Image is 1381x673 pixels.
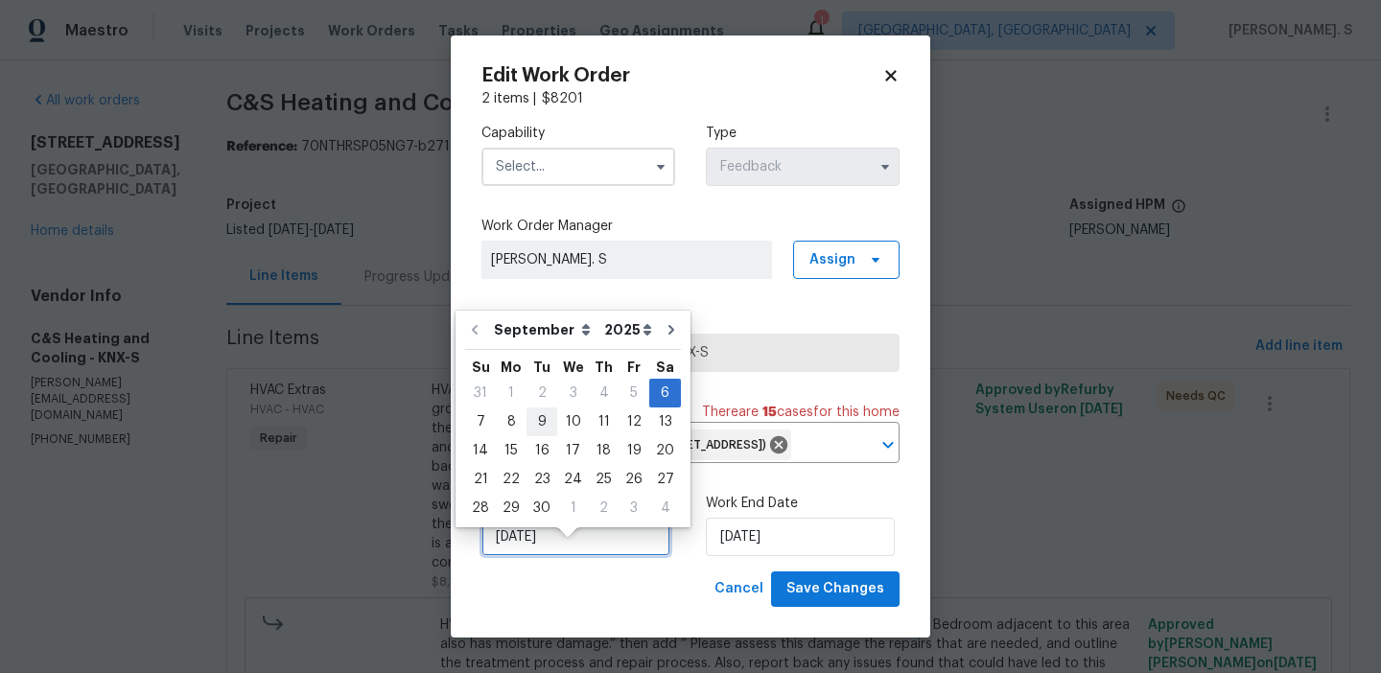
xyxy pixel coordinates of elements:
div: 17 [557,437,589,464]
button: Show options [874,155,897,178]
div: Mon Sep 22 2025 [496,465,527,494]
div: Mon Sep 01 2025 [496,379,527,407]
span: $ 8201 [542,92,583,105]
abbr: Tuesday [533,360,550,374]
div: Sun Aug 31 2025 [465,379,496,407]
div: Tue Sep 09 2025 [527,407,557,436]
span: C&S Heating and Cooling - KNX-S [498,343,883,362]
div: 15 [496,437,527,464]
div: 3 [619,495,649,522]
div: 31 [465,380,496,406]
div: 2 [527,380,557,406]
div: Mon Sep 29 2025 [496,494,527,522]
div: Mon Sep 08 2025 [496,407,527,436]
div: 25 [589,466,619,493]
span: Assign [809,250,855,269]
label: Work End Date [706,494,900,513]
div: 18 [589,437,619,464]
div: 27 [649,466,681,493]
div: 10 [557,408,589,435]
input: M/D/YYYY [706,518,895,556]
button: Go to next month [657,311,686,349]
abbr: Wednesday [563,360,584,374]
div: 3 [557,380,589,406]
abbr: Friday [627,360,641,374]
div: 4 [649,495,681,522]
div: 5 [619,380,649,406]
input: M/D/YYYY [481,518,670,556]
div: 8 [496,408,527,435]
abbr: Thursday [595,360,613,374]
div: 21 [465,466,496,493]
div: 28 [465,495,496,522]
button: Go to previous month [460,311,489,349]
button: Save Changes [771,571,900,607]
div: Sun Sep 07 2025 [465,407,496,436]
div: 1 [496,380,527,406]
div: 14 [465,437,496,464]
div: Sun Sep 14 2025 [465,436,496,465]
div: Thu Sep 04 2025 [589,379,619,407]
label: Work Order Manager [481,217,900,236]
div: 2 items | [481,89,900,108]
div: Thu Sep 25 2025 [589,465,619,494]
input: Select... [481,148,675,186]
button: Open [875,431,901,458]
div: 30 [527,495,557,522]
div: Sun Sep 28 2025 [465,494,496,522]
span: 15 [762,406,777,419]
div: 20 [649,437,681,464]
div: Fri Sep 19 2025 [619,436,649,465]
div: Tue Sep 30 2025 [527,494,557,522]
div: Wed Sep 03 2025 [557,379,589,407]
div: 9 [527,408,557,435]
div: Sun Sep 21 2025 [465,465,496,494]
div: Sat Sep 13 2025 [649,407,681,436]
div: Fri Sep 26 2025 [619,465,649,494]
div: Sat Sep 27 2025 [649,465,681,494]
div: 26 [619,466,649,493]
select: Year [599,315,657,344]
div: 13 [649,408,681,435]
div: Thu Sep 11 2025 [589,407,619,436]
div: Wed Sep 17 2025 [557,436,589,465]
div: 19 [619,437,649,464]
div: Thu Oct 02 2025 [589,494,619,522]
div: Wed Oct 01 2025 [557,494,589,522]
div: 23 [527,466,557,493]
div: 24 [557,466,589,493]
select: Month [489,315,599,344]
div: Wed Sep 24 2025 [557,465,589,494]
div: Fri Sep 05 2025 [619,379,649,407]
abbr: Sunday [472,360,490,374]
div: 12 [619,408,649,435]
div: 7 [465,408,496,435]
div: 29 [496,495,527,522]
span: Save Changes [786,577,884,601]
div: Thu Sep 18 2025 [589,436,619,465]
label: Trade Partner [481,310,900,329]
div: 2 [589,495,619,522]
abbr: Monday [501,360,522,374]
div: 22 [496,466,527,493]
span: [PERSON_NAME]. S [491,250,762,269]
button: Show options [649,155,672,178]
div: Fri Sep 12 2025 [619,407,649,436]
span: There are case s for this home [702,403,900,422]
div: Tue Sep 23 2025 [527,465,557,494]
label: Type [706,124,900,143]
div: 4 [589,380,619,406]
div: Sat Sep 20 2025 [649,436,681,465]
div: Tue Sep 02 2025 [527,379,557,407]
label: Capability [481,124,675,143]
div: 6 [649,380,681,406]
span: Cancel [714,577,763,601]
div: 11 [589,408,619,435]
div: 16 [527,437,557,464]
div: Fri Oct 03 2025 [619,494,649,522]
input: Select... [706,148,900,186]
h2: Edit Work Order [481,66,882,85]
abbr: Saturday [656,360,674,374]
div: Wed Sep 10 2025 [557,407,589,436]
div: Mon Sep 15 2025 [496,436,527,465]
